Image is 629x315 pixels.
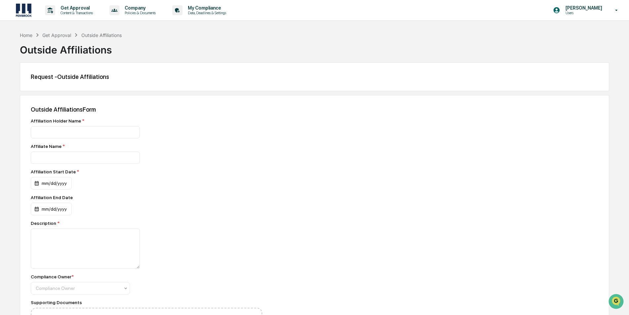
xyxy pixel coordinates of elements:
div: Get Approval [42,32,71,38]
a: 🗄️Attestations [45,115,85,126]
span: [PERSON_NAME] [21,90,54,95]
div: Description [31,221,262,226]
div: Outside Affiliations Form [31,106,598,113]
span: Pylon [66,146,80,151]
span: Data Lookup [13,130,42,136]
div: Affiliation End Date [31,195,130,200]
div: Affiliate Name [31,144,262,149]
div: Request - Outside Affiliations [31,73,598,80]
div: 🔎 [7,130,12,136]
div: Outside Affiliations [20,39,609,56]
button: Start new chat [112,52,120,60]
div: Start new chat [30,51,108,57]
div: Past conversations [7,73,44,79]
p: Data, Deadlines & Settings [183,11,230,15]
p: Company [119,5,159,11]
div: Supporting Documents [31,300,262,305]
div: Affiliation Holder Name [31,118,262,123]
img: 8933085812038_c878075ebb4cc5468115_72.jpg [14,51,26,62]
iframe: Open customer support [608,293,626,311]
a: 🔎Data Lookup [4,127,44,139]
div: Affiliation Start Date [31,169,130,174]
button: See all [103,72,120,80]
p: Content & Transactions [55,11,96,15]
div: Home [20,32,32,38]
img: Jack Rasmussen [7,84,17,94]
div: Compliance Owner [31,274,74,279]
span: Attestations [55,117,82,124]
span: • [55,90,57,95]
p: Get Approval [55,5,96,11]
div: mm/dd/yyyy [31,177,72,190]
p: Users [560,11,606,15]
p: [PERSON_NAME] [560,5,606,11]
div: 🖐️ [7,118,12,123]
p: My Compliance [183,5,230,11]
div: 🗄️ [48,118,53,123]
img: logo [16,4,32,17]
div: Outside Affiliations [81,32,122,38]
a: Powered byPylon [47,146,80,151]
img: 1746055101610-c473b297-6a78-478c-a979-82029cc54cd1 [13,90,19,95]
p: Policies & Documents [119,11,159,15]
span: [DATE] [59,90,72,95]
div: We're available if you need us! [30,57,91,62]
img: 1746055101610-c473b297-6a78-478c-a979-82029cc54cd1 [7,51,19,62]
p: How can we help? [7,14,120,24]
div: mm/dd/yyyy [31,203,72,215]
span: Preclearance [13,117,43,124]
a: 🖐️Preclearance [4,115,45,126]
